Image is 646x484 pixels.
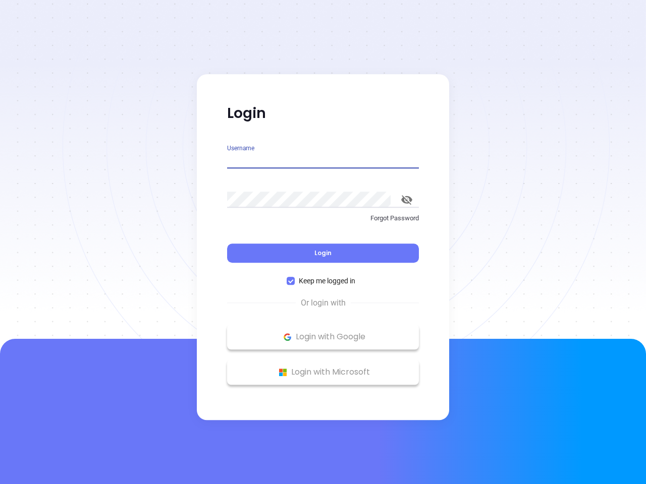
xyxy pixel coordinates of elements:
[227,324,419,349] button: Google Logo Login with Google
[314,249,332,257] span: Login
[295,275,359,286] span: Keep me logged in
[395,188,419,212] button: toggle password visibility
[296,297,351,309] span: Or login with
[227,145,254,151] label: Username
[277,366,289,379] img: Microsoft Logo
[281,331,294,343] img: Google Logo
[227,104,419,123] p: Login
[227,244,419,263] button: Login
[227,213,419,231] a: Forgot Password
[227,213,419,223] p: Forgot Password
[227,359,419,385] button: Microsoft Logo Login with Microsoft
[232,329,414,344] p: Login with Google
[232,365,414,380] p: Login with Microsoft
